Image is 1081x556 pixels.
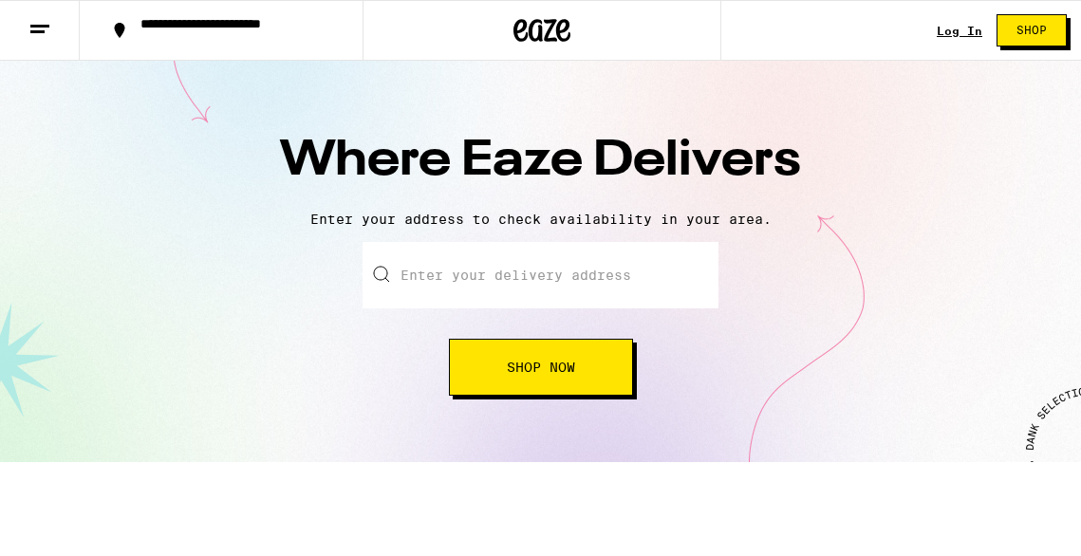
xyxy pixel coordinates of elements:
span: Shop Now [507,361,575,374]
h1: Where Eaze Delivers [209,127,873,196]
span: Hi. Need any help? [11,13,137,28]
button: Shop Now [449,339,633,396]
input: Enter your delivery address [363,242,718,308]
a: Log In [937,25,982,37]
a: Shop [982,14,1081,46]
button: Shop [997,14,1067,46]
p: Enter your address to check availability in your area. [19,212,1062,227]
span: Shop [1016,25,1047,36]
